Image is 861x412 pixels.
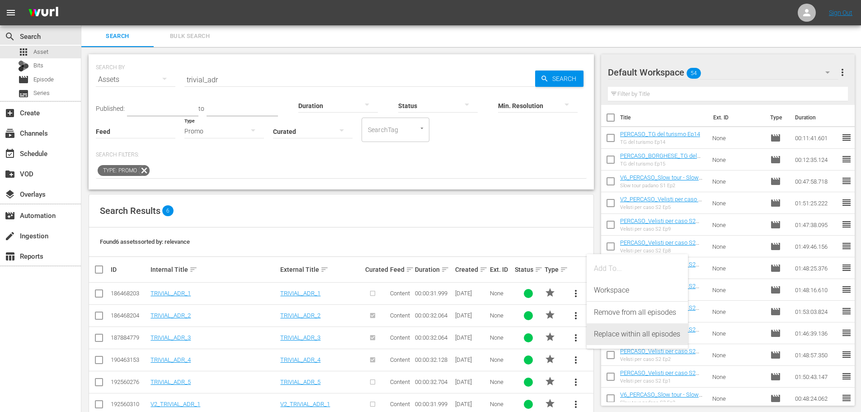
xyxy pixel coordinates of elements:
span: reorder [841,154,852,165]
div: 186468204 [111,312,148,319]
a: PERCASO_Velisti per caso S2 Ep1 [620,369,699,383]
th: Ext. ID [708,105,765,130]
a: V2_TRIVIAL_ADR_1 [151,401,200,407]
div: 192560310 [111,401,148,407]
div: Promo [184,118,264,144]
span: Episode [770,241,781,252]
a: PERCASO_Velisti per caso S2 Ep8 [620,239,699,253]
div: 00:00:32.064 [415,312,452,319]
th: Title [620,105,708,130]
div: 00:00:32.128 [415,356,452,363]
td: 00:12:35.124 [791,149,841,170]
td: None [709,127,767,149]
a: V6_PERCASO_Slow tour - Slow tour padano S1 Ep2 [620,174,702,188]
span: Episode [770,328,781,339]
p: Search Filters: [96,151,587,159]
span: to [198,105,204,112]
span: PROMO [545,331,555,342]
div: Curated [365,266,387,273]
div: ID [111,266,148,273]
span: Search [549,71,583,87]
a: V6_PERCASO_Slow tour - Slow tour padano S2 Ep3 [620,391,702,405]
span: Episode [770,133,781,143]
div: [DATE] [455,312,487,319]
div: 00:00:31.999 [415,290,452,297]
div: Feed [390,264,412,275]
span: menu [5,7,16,18]
a: PERCASO_BORGHESE_TG del turismo Ep15 [620,152,701,166]
span: Automation [5,210,15,221]
a: TRIVIAL_ADR_2 [280,312,320,319]
div: Ext. ID [490,266,512,273]
span: more_vert [570,288,581,299]
th: Type [765,105,790,130]
span: Published: [96,105,125,112]
span: sort [320,265,329,274]
div: Assets [96,67,175,92]
div: Add To... [594,258,681,279]
span: Bulk Search [159,31,221,42]
span: Episode [770,263,781,274]
span: Episode [770,306,781,317]
span: Ingestion [5,231,15,242]
td: 01:46:39.136 [791,322,841,344]
td: 01:49:46.156 [791,236,841,257]
div: 192560276 [111,379,148,385]
div: Velisti per caso S2 Ep9 [620,226,706,232]
button: Open [418,124,426,133]
td: 01:51:25.222 [791,192,841,214]
span: reorder [841,132,852,143]
span: Episode [770,176,781,187]
div: [DATE] [455,401,487,407]
th: Duration [790,105,844,130]
div: Velisti per caso S2 Ep1 [620,378,706,384]
td: 01:53:03.824 [791,301,841,322]
span: PROMO [545,354,555,365]
span: Episode [770,219,781,230]
td: None [709,366,767,388]
a: TRIVIAL_ADR_3 [280,334,320,341]
span: Content [390,290,410,297]
span: more_vert [570,377,581,388]
img: ans4CAIJ8jUAAAAAAAAAAAAAAAAAAAAAAAAgQb4GAAAAAAAAAAAAAAAAAAAAAAAAJMjXAAAAAAAAAAAAAAAAAAAAAAAAgAT5G... [22,2,65,24]
a: V2_TRIVIAL_ADR_1 [280,401,330,407]
span: Bits [33,61,43,70]
span: reorder [841,262,852,273]
span: Series [18,88,29,99]
span: Episode [18,74,29,85]
div: Default Workspace [608,60,838,85]
div: Slow tour padano S1 Ep2 [620,183,706,189]
span: reorder [841,284,852,295]
div: None [490,379,512,385]
div: 00:00:32.704 [415,379,452,385]
a: TRIVIAL_ADR_1 [151,290,191,297]
button: more_vert [565,349,587,371]
td: 01:50:43.147 [791,366,841,388]
div: 00:00:32.064 [415,334,452,341]
span: 6 [162,205,174,216]
span: reorder [841,371,852,382]
span: Episode [33,75,54,84]
div: None [490,334,512,341]
div: [DATE] [455,334,487,341]
td: None [709,344,767,366]
button: more_vert [565,327,587,349]
div: Internal Title [151,264,278,275]
span: reorder [841,175,852,186]
span: PROMO [545,398,555,409]
a: TRIVIAL_ADR_4 [280,356,320,363]
div: Status [515,264,542,275]
td: None [709,170,767,192]
div: Type [545,264,562,275]
button: Search [535,71,583,87]
div: Slow tour padano S2 Ep3 [620,400,706,406]
td: None [709,214,767,236]
span: Overlays [5,189,15,200]
span: Episode [770,350,781,360]
div: Workspace [594,279,681,301]
td: None [709,388,767,409]
div: None [490,401,512,407]
span: more_vert [570,355,581,365]
span: Episode [770,154,781,165]
span: 54 [687,64,701,83]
